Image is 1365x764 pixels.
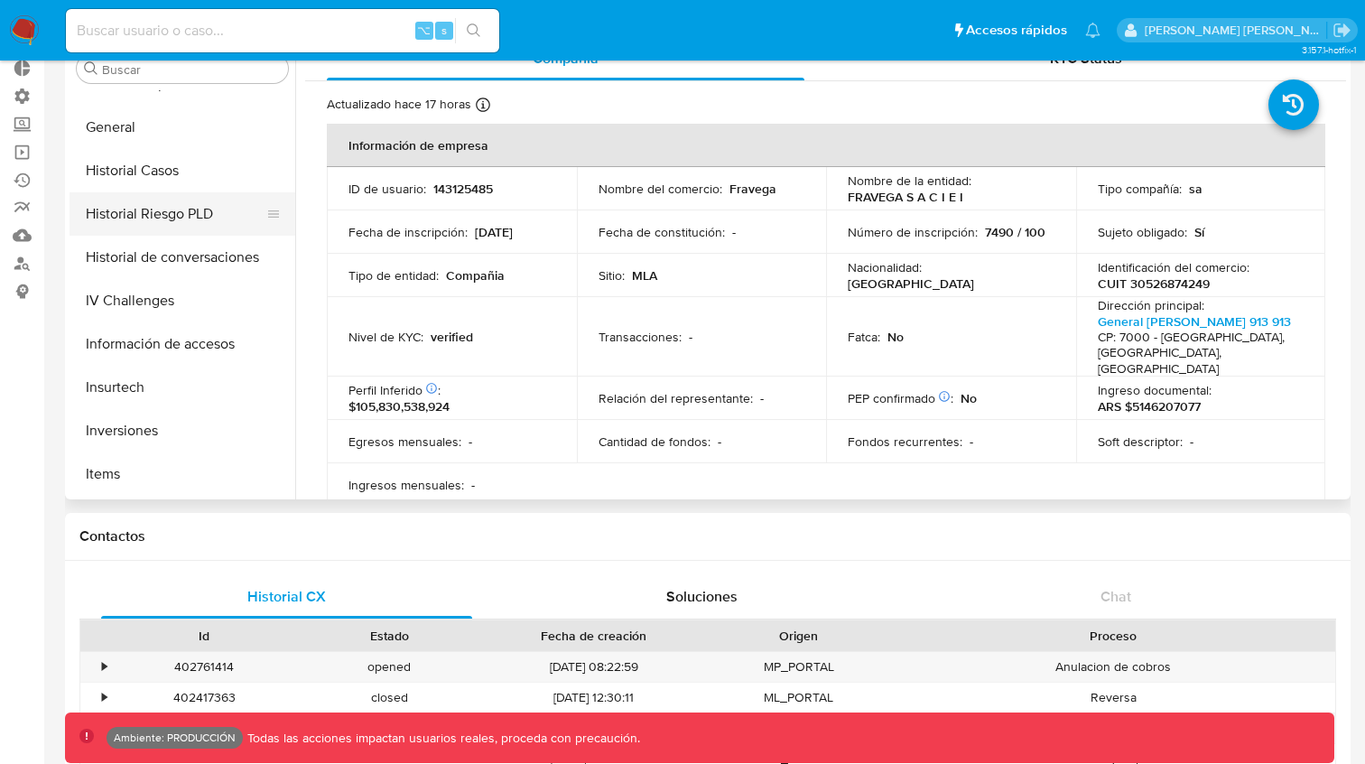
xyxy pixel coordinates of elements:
[961,390,977,406] p: No
[243,730,640,747] p: Todas las acciones impactan usuarios reales, proceda con precaución.
[706,683,891,713] div: ML_PORTAL
[1098,181,1182,197] p: Tipo compañía :
[891,652,1335,682] div: Anulacion de cobros
[102,658,107,675] div: •
[125,627,284,645] div: Id
[1098,297,1204,313] p: Dirección principal :
[848,390,953,406] p: PEP confirmado :
[70,322,295,366] button: Información de accesos
[433,181,493,197] p: 143125485
[599,329,682,345] p: Transacciones :
[1194,224,1204,240] p: Sí
[848,172,971,189] p: Nombre de la entidad :
[848,259,922,275] p: Nacionalidad :
[1332,21,1351,40] a: Salir
[666,586,738,607] span: Soluciones
[348,224,468,240] p: Fecha de inscripción :
[70,279,295,322] button: IV Challenges
[1189,181,1202,197] p: sa
[1100,586,1131,607] span: Chat
[848,275,974,292] p: [GEOGRAPHIC_DATA]
[632,267,657,284] p: MLA
[70,236,295,279] button: Historial de conversaciones
[599,390,753,406] p: Relación del representante :
[70,366,295,409] button: Insurtech
[102,689,107,706] div: •
[848,224,978,240] p: Número de inscripción :
[348,267,439,284] p: Tipo de entidad :
[348,477,464,493] p: Ingresos mensuales :
[599,224,725,240] p: Fecha de constitución :
[327,124,1325,167] th: Información de empresa
[1098,224,1187,240] p: Sujeto obligado :
[84,61,98,76] button: Buscar
[102,61,281,78] input: Buscar
[1085,23,1100,38] a: Notificaciones
[297,652,482,682] div: opened
[1098,433,1183,450] p: Soft descriptor :
[455,18,492,43] button: search-icon
[469,433,472,450] p: -
[718,433,721,450] p: -
[848,433,962,450] p: Fondos recurrentes :
[348,433,461,450] p: Egresos mensuales :
[891,683,1335,713] div: Reversa
[70,149,295,192] button: Historial Casos
[70,409,295,452] button: Inversiones
[1098,275,1210,292] p: CUIT 30526874249
[327,96,471,113] p: Actualizado hace 17 horas
[732,224,736,240] p: -
[471,477,475,493] p: -
[481,683,706,713] div: [DATE] 12:30:11
[599,433,710,450] p: Cantidad de fondos :
[348,397,450,415] span: $105,830,538,924
[1145,22,1327,39] p: carolina.romo@mercadolibre.com.co
[417,22,431,39] span: ⌥
[706,652,891,682] div: MP_PORTAL
[1098,259,1249,275] p: Identificación del comercio :
[599,267,625,284] p: Sitio :
[689,329,692,345] p: -
[760,390,764,406] p: -
[112,683,297,713] div: 402417363
[66,19,499,42] input: Buscar usuario o caso...
[70,106,295,149] button: General
[1098,398,1201,415] p: ARS $5146207077
[475,224,513,240] p: [DATE]
[348,382,441,398] p: Perfil Inferido :
[970,433,973,450] p: -
[431,329,473,345] p: verified
[494,627,693,645] div: Fecha de creación
[348,329,423,345] p: Nivel de KYC :
[1098,330,1297,377] h4: CP: 7000 - [GEOGRAPHIC_DATA], [GEOGRAPHIC_DATA], [GEOGRAPHIC_DATA]
[1098,312,1291,331] a: General [PERSON_NAME] 913 913
[348,181,426,197] p: ID de usuario :
[79,527,1336,545] h1: Contactos
[310,627,469,645] div: Estado
[848,189,963,205] p: FRAVEGA S A C I E I
[719,627,878,645] div: Origen
[70,192,281,236] button: Historial Riesgo PLD
[112,652,297,682] div: 402761414
[114,734,236,741] p: Ambiente: PRODUCCIÓN
[848,329,880,345] p: Fatca :
[247,586,326,607] span: Historial CX
[1098,382,1212,398] p: Ingreso documental :
[70,496,295,539] button: KYC
[446,267,505,284] p: Compañia
[729,181,776,197] p: Fravega
[985,224,1045,240] p: 7490 / 100
[1190,433,1193,450] p: -
[966,21,1067,40] span: Accesos rápidos
[481,652,706,682] div: [DATE] 08:22:59
[599,181,722,197] p: Nombre del comercio :
[904,627,1323,645] div: Proceso
[1302,42,1356,57] span: 3.157.1-hotfix-1
[441,22,447,39] span: s
[297,683,482,713] div: closed
[887,329,904,345] p: No
[70,452,295,496] button: Items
